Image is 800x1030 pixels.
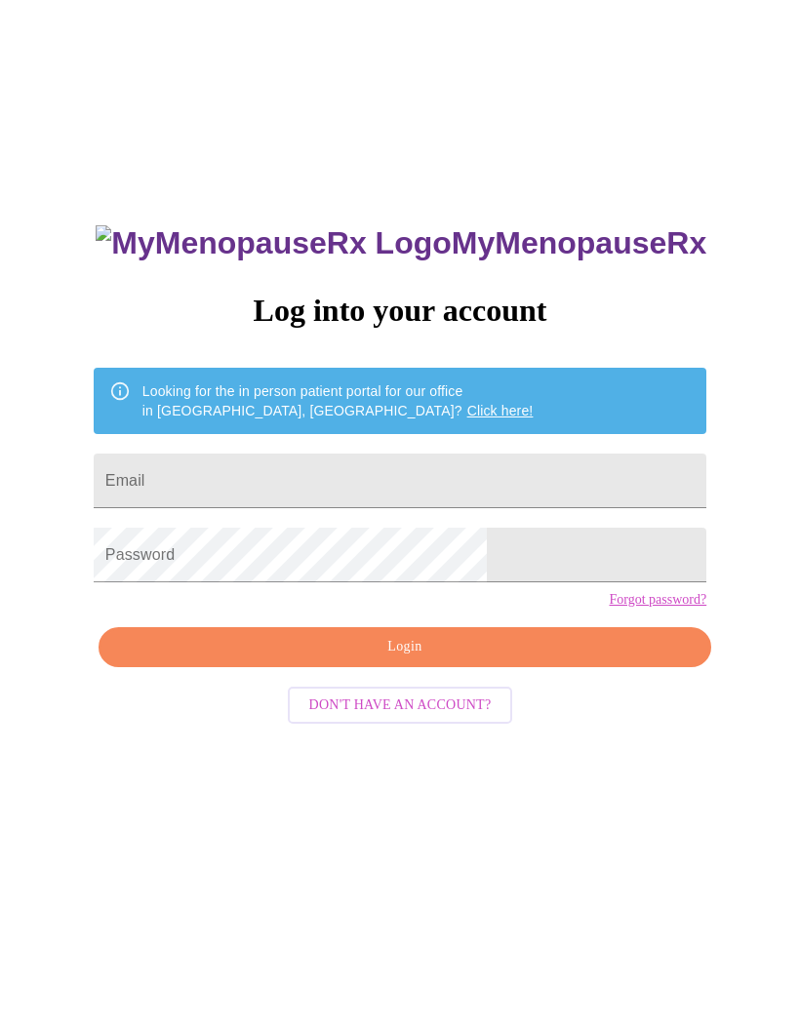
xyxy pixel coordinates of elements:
img: MyMenopauseRx Logo [96,225,451,261]
button: Login [99,627,711,667]
span: Don't have an account? [309,693,492,718]
a: Click here! [467,403,534,418]
div: Looking for the in person patient portal for our office in [GEOGRAPHIC_DATA], [GEOGRAPHIC_DATA]? [142,374,534,428]
a: Don't have an account? [283,695,518,712]
span: Login [121,635,689,659]
h3: Log into your account [94,293,706,329]
button: Don't have an account? [288,687,513,725]
h3: MyMenopauseRx [96,225,706,261]
a: Forgot password? [609,592,706,608]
